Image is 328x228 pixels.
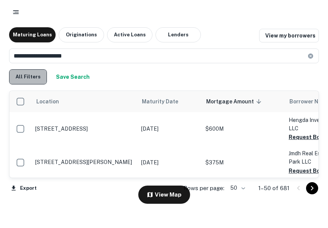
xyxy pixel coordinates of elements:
[35,159,134,166] p: [STREET_ADDRESS][PERSON_NAME]
[155,27,201,42] button: Lenders
[9,27,56,42] button: Maturing Loans
[35,125,134,132] p: [STREET_ADDRESS]
[36,97,59,106] span: Location
[259,29,319,42] a: View my borrowers
[142,97,188,106] span: Maturity Date
[9,183,39,194] button: Export
[290,167,328,204] iframe: Chat Widget
[141,125,198,133] p: [DATE]
[138,186,190,204] button: View Map
[53,69,93,84] button: Save your search to get updates of matches that match your search criteria.
[205,125,281,133] p: $600M
[202,91,285,112] th: Mortgage Amount
[59,27,104,42] button: Originations
[31,91,137,112] th: Location
[206,97,264,106] span: Mortgage Amount
[107,27,152,42] button: Active Loans
[205,158,281,167] p: $375M
[258,184,289,193] p: 1–50 of 681
[183,184,224,193] p: Rows per page:
[137,91,202,112] th: Maturity Date
[141,158,198,167] p: [DATE]
[227,183,246,194] div: 50
[9,69,47,84] button: All Filters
